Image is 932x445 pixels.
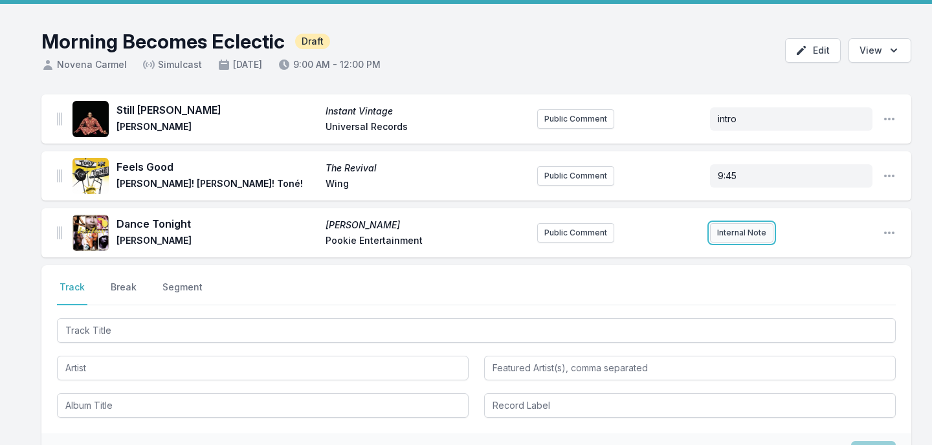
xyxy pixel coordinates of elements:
[72,101,109,136] img: Instant Vintage
[57,318,896,343] input: Track Title
[116,234,318,250] span: [PERSON_NAME]
[57,226,62,239] img: Drag Handle
[537,166,614,186] button: Public Comment
[57,169,62,182] img: Drag Handle
[57,281,87,305] button: Track
[718,113,737,124] span: intro
[326,162,527,175] span: The Revival
[537,223,614,243] button: Public Comment
[883,113,896,125] button: Open playlist item options
[57,356,469,380] input: Artist
[108,281,139,305] button: Break
[160,281,205,305] button: Segment
[295,34,330,49] span: Draft
[883,169,896,182] button: Open playlist item options
[72,215,109,251] img: Lucy Pearl
[116,102,318,118] span: Still [PERSON_NAME]
[72,158,109,193] img: The Revival
[116,120,318,136] span: [PERSON_NAME]
[116,159,318,175] span: Feels Good
[116,177,318,193] span: [PERSON_NAME]! [PERSON_NAME]! Toné!
[849,38,911,63] button: Open options
[537,109,614,129] button: Public Comment
[484,393,896,418] input: Record Label
[116,216,318,232] span: Dance Tonight
[484,356,896,380] input: Featured Artist(s), comma separated
[57,113,62,125] img: Drag Handle
[326,234,527,250] span: Pookie Entertainment
[278,58,381,71] span: 9:00 AM - 12:00 PM
[710,223,773,243] button: Internal Note
[41,30,285,53] h1: Morning Becomes Eclectic
[718,170,737,181] span: 9:45
[326,177,527,193] span: Wing
[326,219,527,232] span: [PERSON_NAME]
[785,38,841,63] button: Edit
[41,58,127,71] span: Novena Carmel
[326,105,527,118] span: Instant Vintage
[142,58,202,71] span: Simulcast
[326,120,527,136] span: Universal Records
[883,226,896,239] button: Open playlist item options
[57,393,469,418] input: Album Title
[217,58,262,71] span: [DATE]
